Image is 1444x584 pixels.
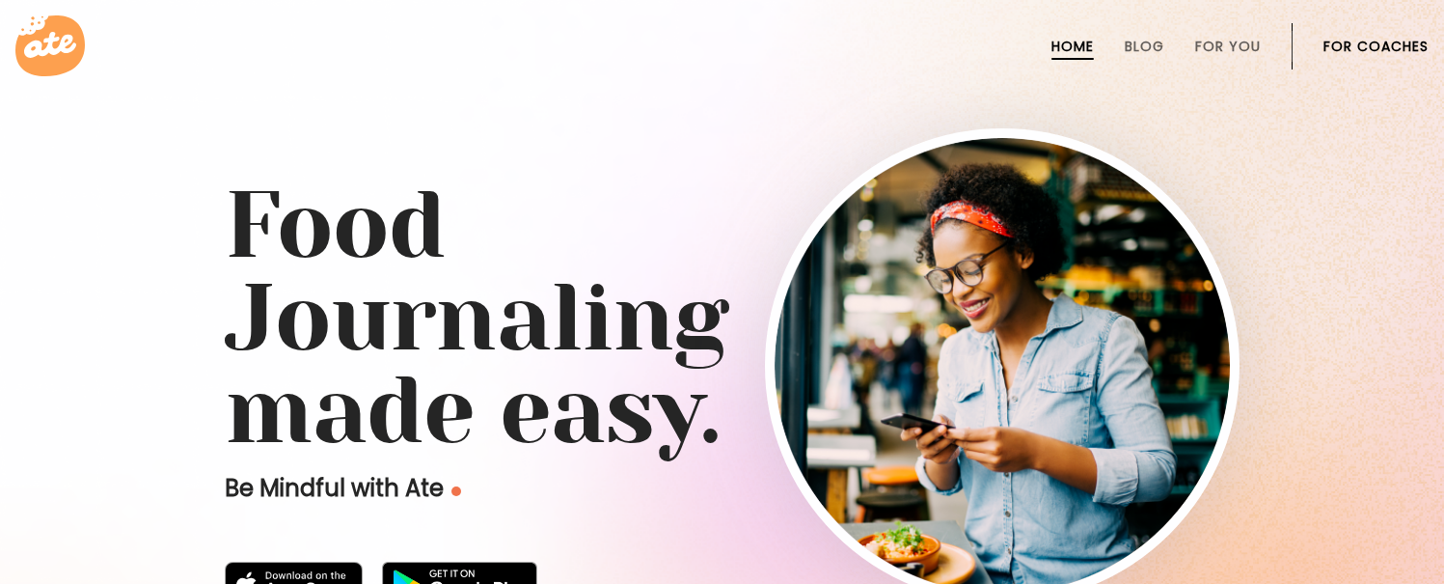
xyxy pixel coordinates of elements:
[225,473,765,504] p: Be Mindful with Ate
[1125,39,1164,54] a: Blog
[225,180,1220,458] h1: Food Journaling made easy.
[1323,39,1429,54] a: For Coaches
[1051,39,1094,54] a: Home
[1195,39,1261,54] a: For You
